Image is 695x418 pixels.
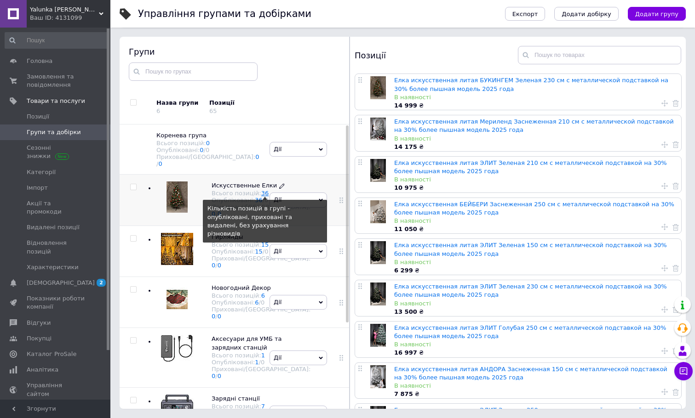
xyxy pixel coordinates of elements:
div: В наявності [394,382,677,390]
span: Каталог ProSale [27,350,76,358]
div: В наявності [394,93,677,102]
a: 0 [200,147,203,153]
div: ₴ [394,308,677,316]
div: В наявності [394,258,677,266]
a: 6 [255,299,258,306]
a: 0 [218,262,221,269]
span: Искусственные Елки [212,182,277,189]
span: Сезонні знижки [27,144,85,160]
div: ₴ [394,266,677,275]
span: Дії [274,299,281,305]
button: Експорт [505,7,546,21]
span: Відновлення позицій [27,239,85,255]
a: Видалити товар [672,181,679,190]
b: 6 299 [394,267,413,274]
span: Товари та послуги [27,97,85,105]
div: Позиції [209,99,287,107]
a: Видалити товар [672,141,679,149]
a: Видалити товар [672,346,679,355]
div: 65 [209,107,217,114]
div: ₴ [394,225,677,233]
div: Позиції [355,46,518,64]
a: 0 [212,313,215,320]
span: Дії [274,196,281,203]
span: / [204,147,210,153]
div: В наявності [394,299,677,308]
div: Всього позицій: [212,190,310,197]
a: Елка искусственная литая ЭЛИТ Зеленая 210 см с металлической подставкой на 30% более пышная модел... [394,159,667,175]
img: Гирлянды [161,233,193,265]
b: 11 050 [394,226,417,232]
div: Кількість позицій в групі - опубліковані, приховані та видалені, без урахування різновидів [207,204,322,238]
img: Аксесуари для УМБ та зарядних станцій [161,335,193,362]
div: Приховані/[GEOGRAPHIC_DATA]: [156,153,260,167]
span: Зарядні станції [212,395,260,402]
a: Видалити товар [672,223,679,231]
span: Головна [27,57,52,65]
b: 7 875 [394,390,413,397]
b: 13 500 [394,308,417,315]
div: Опубліковані: [212,359,310,366]
a: 0 [206,140,210,147]
span: Yalunka Tobi [30,6,99,14]
div: Приховані/[GEOGRAPHIC_DATA]: [212,255,310,269]
div: ₴ [394,143,677,151]
a: 36 [261,190,269,197]
span: Управління сайтом [27,381,85,398]
a: Елка искусственная литая БУКИНГЕМ Зеленая 230 см с металлической подставкой на 30% более пышная м... [394,77,668,92]
div: ₴ [394,184,677,192]
div: Опубліковані: [212,299,310,306]
a: 0 [218,313,221,320]
div: В наявності [394,175,677,184]
h1: Управління групами та добірками [138,8,311,19]
button: Додати добірку [554,7,619,21]
a: 0 [158,160,162,167]
div: 0 [261,299,264,306]
a: Видалити товар [672,264,679,272]
div: В наявності [394,217,677,225]
a: Елка искусственная литая ЭЛИТ Зеленая 150 см с металлической подставкой на 30% более пышная модел... [394,242,667,257]
a: 1 [255,359,258,366]
div: Опубліковані: [212,197,310,203]
div: ₴ [394,390,677,398]
div: В наявності [394,340,677,349]
div: Опубліковані: [212,248,310,255]
span: Імпорт [27,184,48,192]
span: Дії [274,354,281,361]
img: Искусственные Елки [167,181,188,213]
a: Редагувати [279,181,285,190]
span: Коренева група [156,132,207,139]
span: Експорт [512,11,538,17]
span: Позиції [27,113,49,121]
span: / [215,373,221,379]
a: 0 [212,373,215,379]
a: 6 [261,292,265,299]
span: Аксесуари для УМБ та зарядних станцій [212,335,282,350]
span: / [263,248,269,255]
div: ₴ [394,349,677,357]
span: / [156,160,162,167]
a: Елка искусственная литая Мериленд Заснеженная 210 см с металлической подставкой на 30% более пышн... [394,118,674,133]
a: Видалити товар [672,99,679,107]
div: Групи [129,46,340,57]
span: Дії [274,146,281,153]
a: 1 [261,352,265,359]
span: Групи та добірки [27,128,81,136]
span: Акції та промокоди [27,199,85,216]
img: Новогодний Декор [167,284,188,315]
div: Всього позицій: [212,352,310,359]
a: 15 [261,241,269,248]
span: Характеристики [27,263,79,271]
a: Видалити товар [672,388,679,396]
b: 14 999 [394,102,417,109]
a: 7 [261,403,265,410]
input: Пошук по товарах [518,46,681,64]
div: Всього позицій: [156,140,260,147]
div: Опубліковані: [156,147,260,153]
span: [DEMOGRAPHIC_DATA] [27,279,95,287]
div: ₴ [394,102,677,110]
div: 6 [156,107,160,114]
a: 0 [218,373,221,379]
span: / [215,313,221,320]
span: / [259,299,265,306]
